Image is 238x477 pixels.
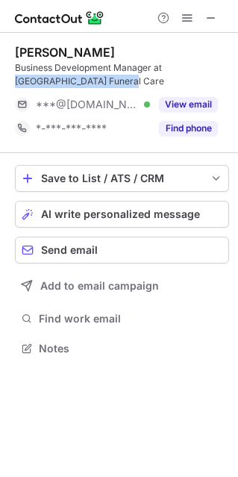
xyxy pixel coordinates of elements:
button: Find work email [15,308,229,329]
span: Find work email [39,312,223,325]
div: Save to List / ATS / CRM [41,172,203,184]
button: Notes [15,338,229,359]
div: Business Development Manager at [GEOGRAPHIC_DATA] Funeral Care [15,61,229,88]
span: Notes [39,342,223,355]
div: [PERSON_NAME] [15,45,115,60]
span: AI write personalized message [41,208,200,220]
button: save-profile-one-click [15,165,229,192]
button: Add to email campaign [15,272,229,299]
span: ***@[DOMAIN_NAME] [36,98,139,111]
button: Send email [15,237,229,264]
button: Reveal Button [159,121,218,136]
span: Add to email campaign [40,280,159,292]
img: ContactOut v5.3.10 [15,9,104,27]
span: Send email [41,244,98,256]
button: AI write personalized message [15,201,229,228]
button: Reveal Button [159,97,218,112]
